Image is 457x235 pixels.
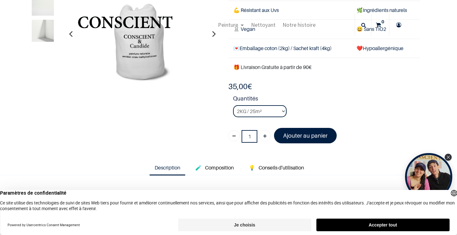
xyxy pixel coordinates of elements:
sup: 0 [380,19,386,25]
span: Notre histoire [283,21,316,28]
td: ❤️Hypoallergénique [351,39,420,58]
div: Open Tolstoy [405,153,452,200]
img: Conscient [77,13,174,37]
strong: Quantités [233,94,420,105]
span: Peinture [218,21,238,28]
div: Open Tolstoy widget [405,153,452,200]
div: Tolstoy bubble widget [405,153,452,200]
span: 💡 [249,164,255,171]
span: Nettoyant [251,21,276,28]
span: 35,00 [228,82,248,91]
font: 🎁 Livraison Gratuite à partir de 90€ [233,64,311,70]
a: 0 [371,14,389,36]
td: Emballage coton (2kg) / Sachet kraft (4kg) [228,39,351,58]
span: Conseils d'utilisation [259,164,304,171]
span: 💌 [233,45,240,51]
a: Ajouter [259,130,271,141]
img: Product image [32,20,54,42]
a: Supprimer [228,130,240,141]
font: Ajouter au panier [283,132,328,139]
button: Open chat widget [5,5,24,24]
a: Peinture [214,14,248,36]
a: Logo of Conscient [77,13,174,37]
span: Description [155,164,180,171]
span: 🧪 [195,164,202,171]
b: € [228,82,252,91]
span: Composition [205,164,234,171]
a: Ajouter au panier [274,128,337,143]
div: Close Tolstoy widget [445,154,452,161]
